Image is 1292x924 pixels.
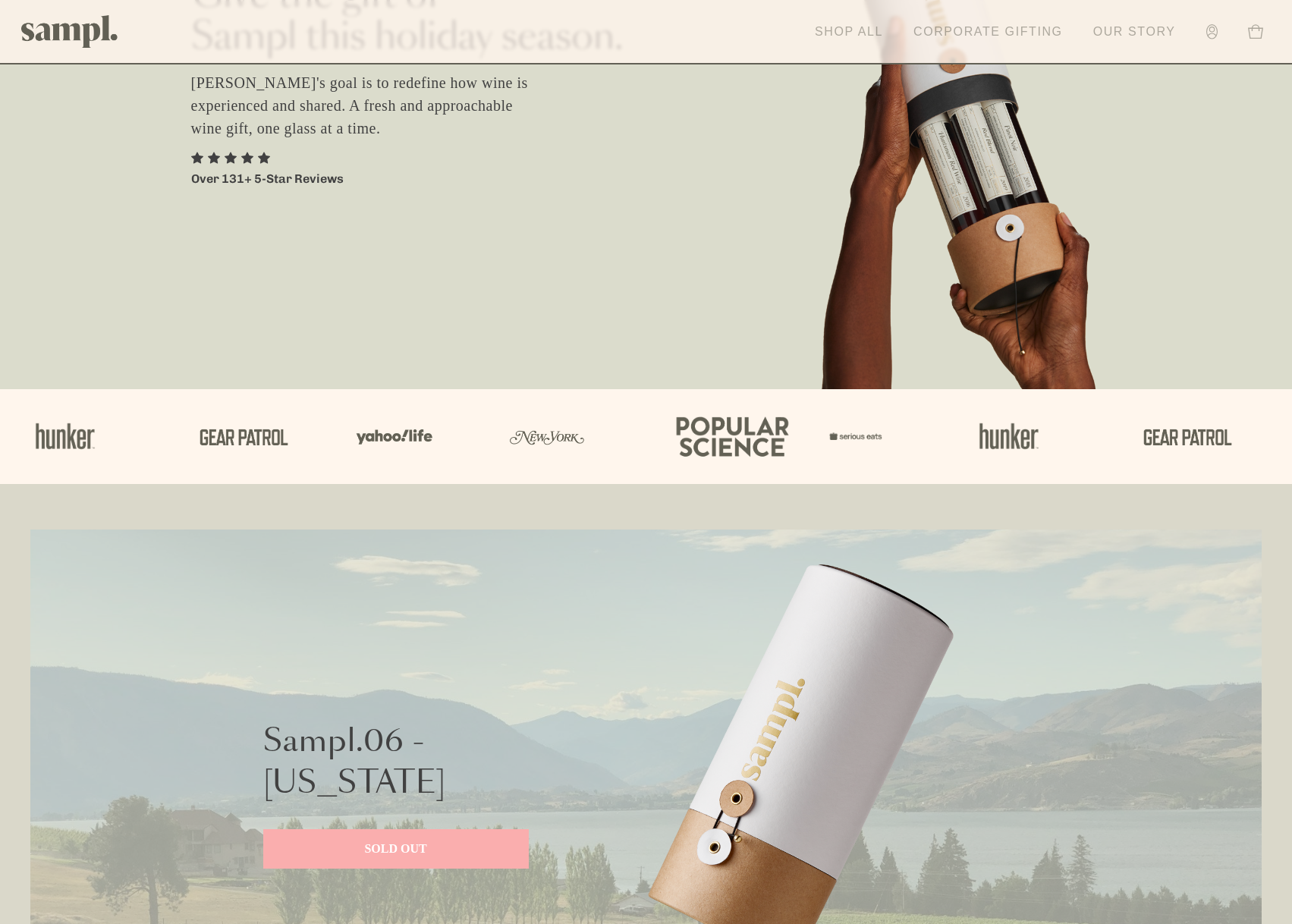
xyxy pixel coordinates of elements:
[807,15,891,49] a: Shop All
[21,15,118,48] img: Sampl logo
[263,829,529,869] a: SOLD OUT
[191,71,548,140] p: [PERSON_NAME]'s goal is to redefine how wine is experienced and shared. A fresh and approachable ...
[182,398,288,475] img: Artboard_5_a195cd02-e365-44f4-8930-be9a6ff03eb6.png
[660,390,789,482] img: Artboard_4_12aa32eb-d4a2-4772-87e6-e78b5ab8afc9.png
[263,763,446,805] p: [US_STATE]
[263,721,446,763] p: Sampl.06 -
[278,840,514,858] p: SOLD OUT
[191,170,344,188] p: Over 131+ 5-Star Reviews
[501,407,584,467] img: Artboard_3_3c8004f1-87e6-4dd9-9159-91a8c61f962a.png
[23,410,99,464] img: Artboard_1_af690aba-db18-4d1d-a553-70c177ae2e35.png
[967,410,1042,464] img: Artboard_1_af690aba-db18-4d1d-a553-70c177ae2e35.png
[906,15,1070,49] a: Corporate Gifting
[819,415,880,459] img: Artboard_7_560d3599-80fb-43b6-be66-ebccdeaecca2.png
[1126,398,1232,475] img: Artboard_5_a195cd02-e365-44f4-8930-be9a6ff03eb6.png
[1086,15,1184,49] a: Our Story
[341,404,434,470] img: Artboard_6_5c11d1bd-c4ca-46b8-ad3a-1f2b4dcd699f.png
